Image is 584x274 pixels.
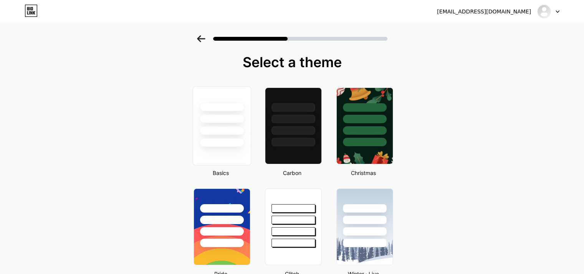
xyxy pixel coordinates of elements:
[437,8,531,16] div: [EMAIL_ADDRESS][DOMAIN_NAME]
[537,4,551,19] img: levellineconcrete
[334,169,393,177] div: Christmas
[263,169,322,177] div: Carbon
[190,54,394,70] div: Select a theme
[191,169,250,177] div: Basics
